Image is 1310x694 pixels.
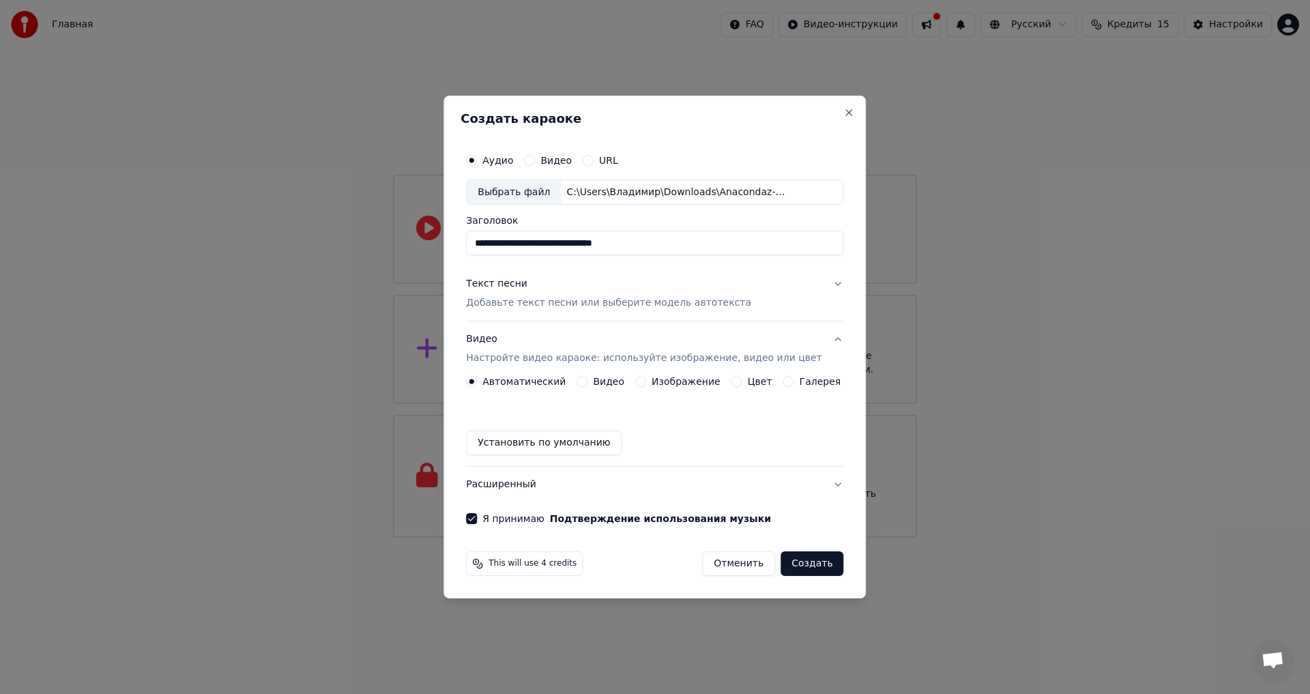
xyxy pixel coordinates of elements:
[466,467,843,502] button: Расширенный
[540,156,572,165] label: Видео
[461,113,849,125] h2: Создать караоке
[800,377,841,386] label: Галерея
[466,216,843,226] label: Заголовок
[466,376,843,466] div: ВидеоНастройте видео караоке: используйте изображение, видео или цвет
[466,333,821,366] div: Видео
[561,186,793,199] div: C:\Users\Владимир\Downloads\Anacondaz-Sliwkom-world79.spcs.bio.mp3
[466,351,821,365] p: Настройте видео караоке: используйте изображение, видео или цвет
[748,377,772,386] label: Цвет
[599,156,618,165] label: URL
[466,297,751,310] p: Добавьте текст песни или выберите модель автотекста
[467,180,561,205] div: Выбрать файл
[466,322,843,377] button: ВидеоНастройте видео караоке: используйте изображение, видео или цвет
[466,431,622,455] button: Установить по умолчанию
[482,377,566,386] label: Автоматический
[781,551,843,576] button: Создать
[489,558,577,569] span: This will use 4 credits
[550,514,771,523] button: Я принимаю
[702,551,775,576] button: Отменить
[593,377,624,386] label: Видео
[466,267,843,321] button: Текст песниДобавьте текст песни или выберите модель автотекста
[652,377,720,386] label: Изображение
[466,278,527,291] div: Текст песни
[482,156,513,165] label: Аудио
[482,514,771,523] label: Я принимаю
